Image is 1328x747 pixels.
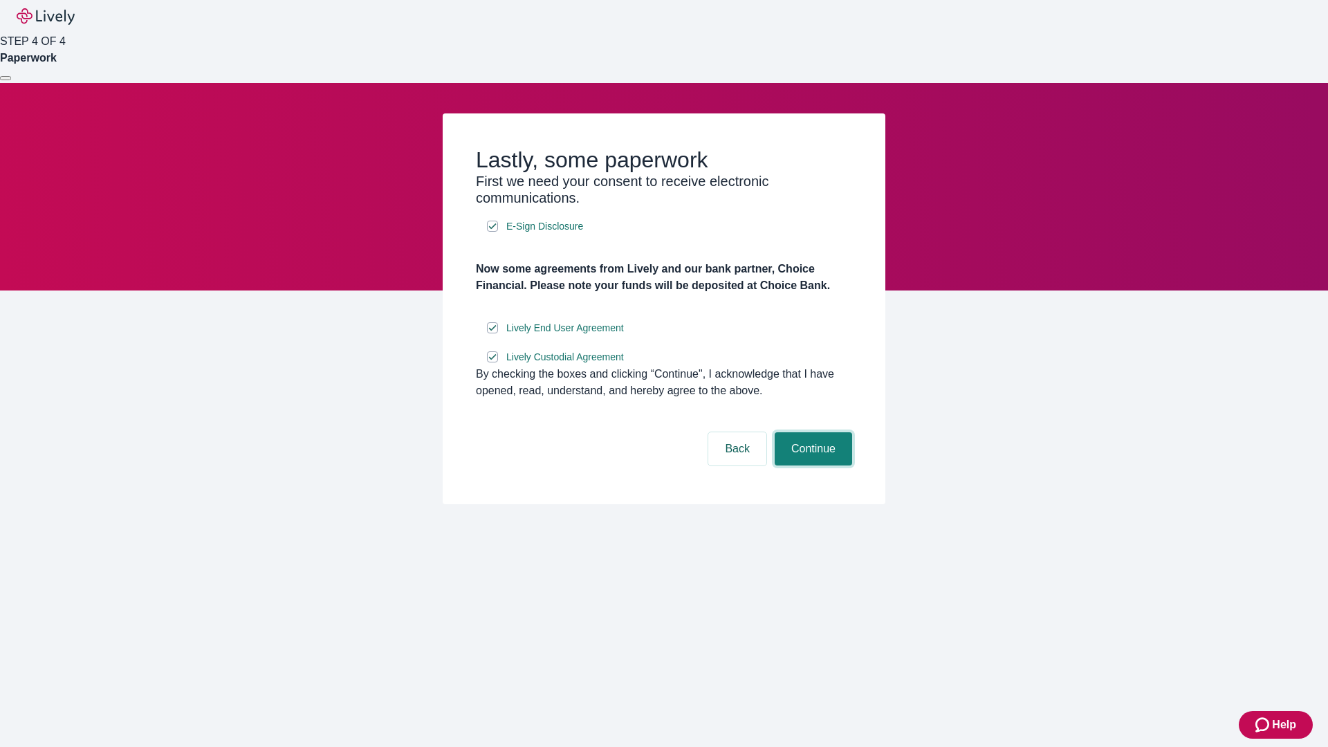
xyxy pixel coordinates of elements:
button: Zendesk support iconHelp [1239,711,1313,739]
span: Lively Custodial Agreement [506,350,624,365]
img: Lively [17,8,75,25]
button: Continue [775,432,852,465]
a: e-sign disclosure document [504,320,627,337]
a: e-sign disclosure document [504,349,627,366]
span: Help [1272,717,1296,733]
span: E-Sign Disclosure [506,219,583,234]
span: Lively End User Agreement [506,321,624,335]
h3: First we need your consent to receive electronic communications. [476,173,852,206]
div: By checking the boxes and clicking “Continue", I acknowledge that I have opened, read, understand... [476,366,852,399]
button: Back [708,432,766,465]
h4: Now some agreements from Lively and our bank partner, Choice Financial. Please note your funds wi... [476,261,852,294]
a: e-sign disclosure document [504,218,586,235]
h2: Lastly, some paperwork [476,147,852,173]
svg: Zendesk support icon [1255,717,1272,733]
